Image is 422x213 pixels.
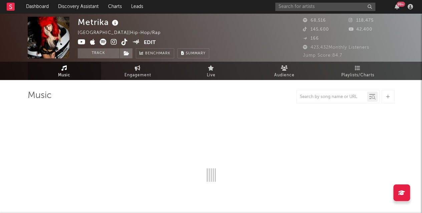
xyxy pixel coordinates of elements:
[303,36,319,41] span: 166
[145,50,170,58] span: Benchmark
[341,71,374,79] span: Playlists/Charts
[78,17,120,28] div: Metrika
[28,62,101,80] a: Music
[297,94,367,100] input: Search by song name or URL
[101,62,174,80] a: Engagement
[349,27,372,32] span: 42,400
[303,18,326,23] span: 68,516
[78,48,119,58] button: Track
[303,27,329,32] span: 145,600
[248,62,321,80] a: Audience
[207,71,216,79] span: Live
[177,48,209,58] button: Summary
[124,71,151,79] span: Engagement
[186,52,205,55] span: Summary
[78,29,168,37] div: [GEOGRAPHIC_DATA] | Hip-Hop/Rap
[303,45,369,50] span: 423,432 Monthly Listeners
[58,71,70,79] span: Music
[395,4,399,9] button: 99+
[275,3,375,11] input: Search for artists
[174,62,248,80] a: Live
[321,62,395,80] a: Playlists/Charts
[144,39,156,47] button: Edit
[136,48,174,58] a: Benchmark
[274,71,295,79] span: Audience
[397,2,405,7] div: 99 +
[349,18,374,23] span: 118,475
[303,53,342,58] span: Jump Score: 84.7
